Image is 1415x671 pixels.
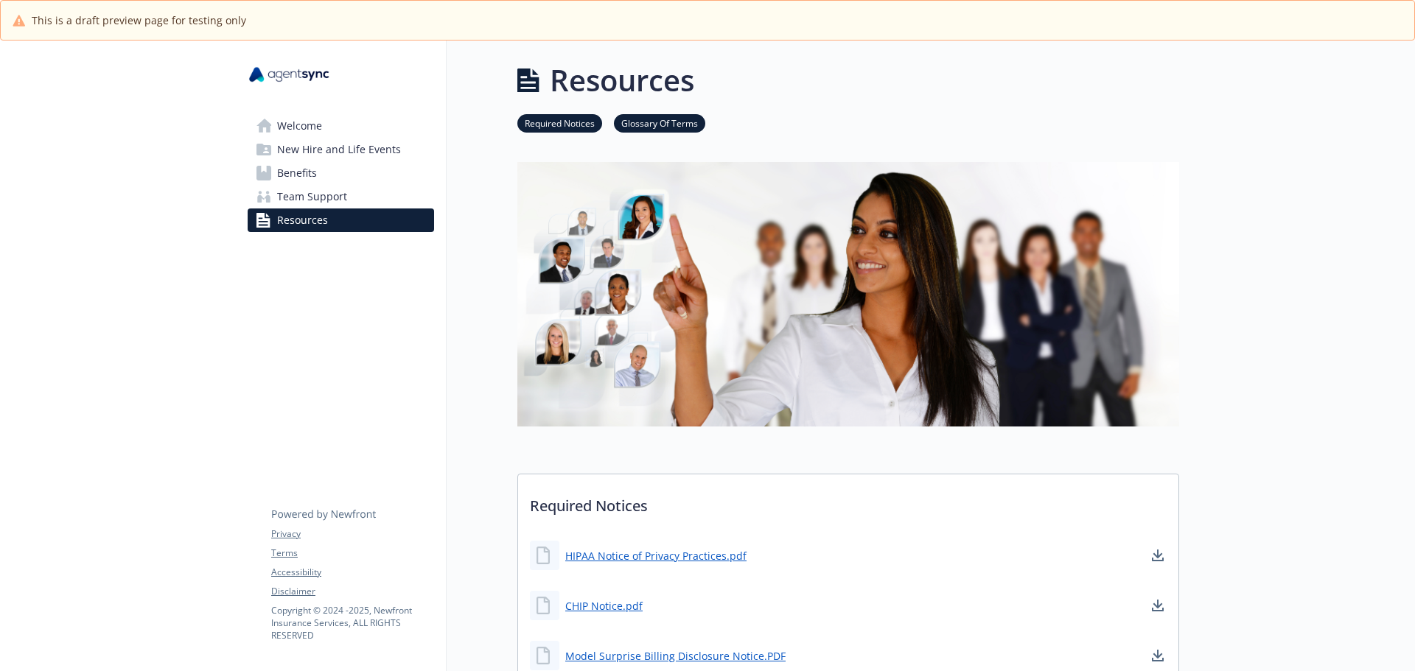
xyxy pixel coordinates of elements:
[271,585,433,598] a: Disclaimer
[614,116,705,130] a: Glossary Of Terms
[517,162,1179,426] img: resources page banner
[277,208,328,232] span: Resources
[565,548,747,563] a: HIPAA Notice of Privacy Practices.pdf
[271,527,433,541] a: Privacy
[277,138,401,161] span: New Hire and Life Events
[565,598,643,614] a: CHIP Notice.pdf
[550,58,694,102] h1: Resources
[248,114,434,138] a: Welcome
[271,547,433,560] a: Terms
[1149,647,1167,664] a: download document
[277,161,317,185] span: Benefits
[277,185,347,208] span: Team Support
[248,208,434,232] a: Resources
[1149,597,1167,614] a: download document
[271,604,433,642] p: Copyright © 2024 - 2025 , Newfront Insurance Services, ALL RIGHTS RESERVED
[248,185,434,208] a: Team Support
[518,474,1178,529] p: Required Notices
[271,566,433,579] a: Accessibility
[277,114,322,138] span: Welcome
[517,116,602,130] a: Required Notices
[248,138,434,161] a: New Hire and Life Events
[248,161,434,185] a: Benefits
[32,13,246,28] span: This is a draft preview page for testing only
[1149,547,1167,564] a: download document
[565,648,786,664] a: Model Surprise Billing Disclosure Notice.PDF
